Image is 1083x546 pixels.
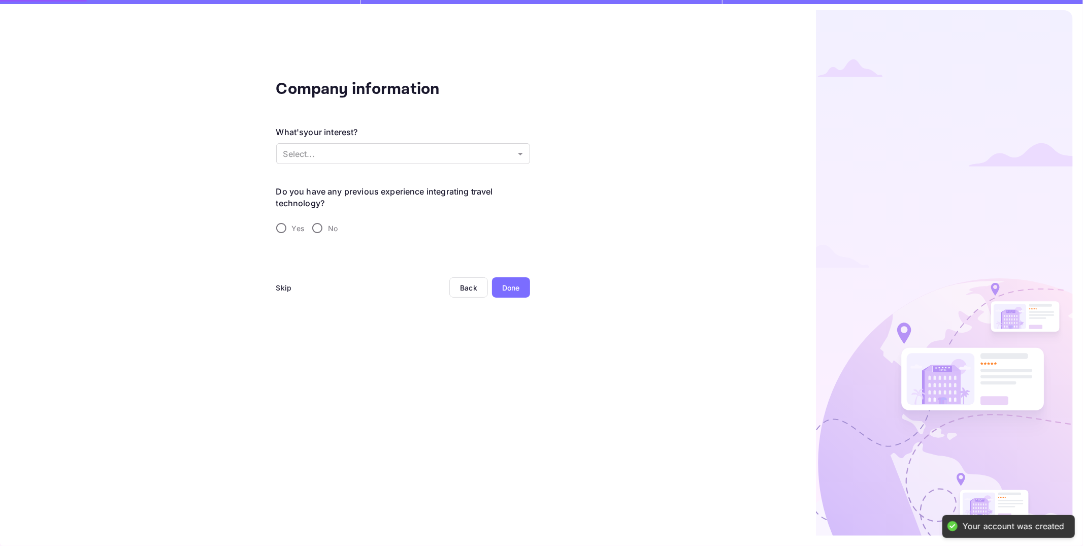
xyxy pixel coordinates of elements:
div: What's your interest? [276,126,358,138]
div: Done [502,282,520,293]
span: No [328,223,338,234]
div: travel-experience [276,217,530,239]
p: Select... [283,148,514,160]
legend: Do you have any previous experience integrating travel technology? [276,186,530,209]
div: Without label [276,143,530,164]
span: Yes [292,223,304,234]
div: Your account was created [963,521,1065,532]
div: Back [460,283,477,292]
div: Company information [276,77,479,102]
img: logo [803,10,1073,536]
div: Skip [276,282,292,293]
